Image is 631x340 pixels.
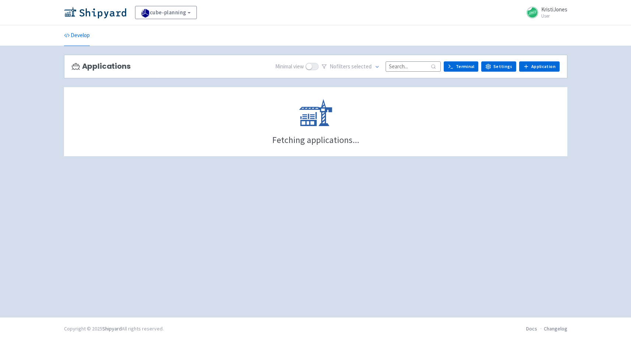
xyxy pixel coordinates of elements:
input: Search... [386,61,441,71]
a: Terminal [444,61,478,72]
a: Changelog [544,325,567,332]
a: Develop [64,25,90,46]
span: KristiJones [541,6,567,13]
span: Minimal view [275,62,304,71]
h3: Applications [72,62,131,71]
div: Copyright © 2025 All rights reserved. [64,325,164,333]
div: Fetching applications... [272,136,359,144]
a: cube-planning [135,6,197,19]
img: Shipyard logo [64,7,126,18]
small: User [541,14,567,18]
span: selected [351,63,372,70]
a: Settings [481,61,516,72]
a: KristiJones User [522,7,567,18]
a: Application [519,61,559,72]
a: Docs [526,325,537,332]
span: No filter s [330,62,372,71]
a: Shipyard [102,325,122,332]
